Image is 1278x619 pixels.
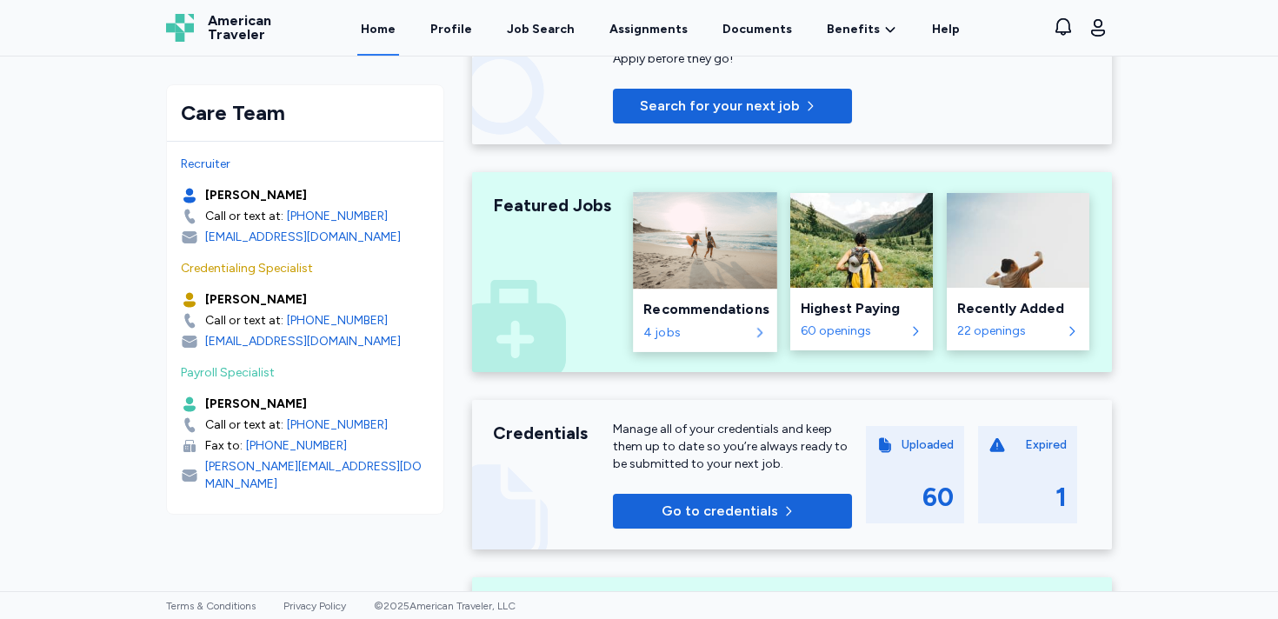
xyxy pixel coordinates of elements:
[181,99,429,127] div: Care Team
[790,193,933,351] a: Highest PayingHighest Paying60 openings
[947,193,1089,351] a: Recently AddedRecently Added22 openings
[613,89,852,123] button: Search for your next job
[947,193,1089,288] img: Recently Added
[790,193,933,288] img: Highest Paying
[801,323,905,340] div: 60 openings
[493,421,613,445] div: Credentials
[640,96,800,116] span: Search for your next job
[205,458,429,493] div: [PERSON_NAME][EMAIL_ADDRESS][DOMAIN_NAME]
[613,50,852,68] div: Apply before they go!
[287,208,388,225] a: [PHONE_NUMBER]
[957,298,1079,319] div: Recently Added
[181,364,429,382] div: Payroll Specialist
[827,21,897,38] a: Benefits
[507,21,575,38] div: Job Search
[205,187,307,204] div: [PERSON_NAME]
[643,299,766,320] div: Recommendations
[205,291,307,309] div: [PERSON_NAME]
[801,298,922,319] div: Highest Paying
[205,333,401,350] div: [EMAIL_ADDRESS][DOMAIN_NAME]
[957,323,1062,340] div: 22 openings
[827,21,880,38] span: Benefits
[902,436,954,454] div: Uploaded
[633,192,777,289] img: Recommendations
[181,260,429,277] div: Credentialing Specialist
[374,600,516,612] span: © 2025 American Traveler, LLC
[205,437,243,455] div: Fax to:
[662,501,778,522] span: Go to credentials
[205,416,283,434] div: Call or text at:
[246,437,347,455] a: [PHONE_NUMBER]
[166,600,256,612] a: Terms & Conditions
[1055,482,1067,513] div: 1
[166,14,194,42] img: Logo
[205,312,283,329] div: Call or text at:
[287,312,388,329] a: [PHONE_NUMBER]
[613,494,852,529] button: Go to credentials
[643,323,749,341] div: 4 jobs
[613,421,852,473] div: Manage all of your credentials and keep them up to date so you’re always ready to be submitted to...
[493,193,613,217] div: Featured Jobs
[287,416,388,434] a: [PHONE_NUMBER]
[357,2,399,56] a: Home
[205,208,283,225] div: Call or text at:
[634,193,776,351] a: RecommendationsRecommendations4 jobs
[208,14,271,42] span: American Traveler
[283,600,346,612] a: Privacy Policy
[1025,436,1067,454] div: Expired
[205,229,401,246] div: [EMAIL_ADDRESS][DOMAIN_NAME]
[205,396,307,413] div: [PERSON_NAME]
[922,482,954,513] div: 60
[181,156,429,173] div: Recruiter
